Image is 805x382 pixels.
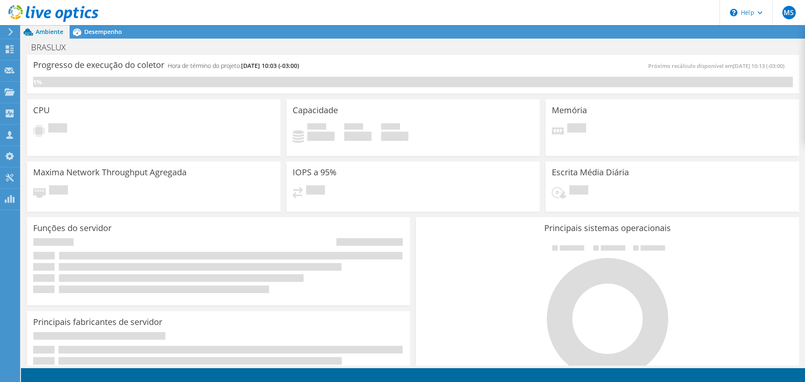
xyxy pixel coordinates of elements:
svg: \n [730,9,737,16]
h4: Hora de término do projeto: [168,61,299,70]
span: Usado [307,123,326,132]
h3: Maxima Network Throughput Agregada [33,168,187,177]
span: Total [381,123,400,132]
span: [DATE] 10:13 (-03:00) [733,62,784,70]
h3: Capacidade [293,106,338,115]
h3: Memória [552,106,587,115]
h4: 0 GiB [307,132,335,141]
span: Pendente [306,185,325,197]
span: [DATE] 10:03 (-03:00) [241,62,299,70]
span: Pendente [48,123,67,135]
span: Pendente [567,123,586,135]
span: MS [782,6,796,19]
h3: Funções do servidor [33,223,112,233]
h1: BRASLUX [27,43,79,52]
h3: CPU [33,106,50,115]
h4: 0 GiB [344,132,371,141]
span: Ambiente [36,28,63,36]
h3: Principais fabricantes de servidor [33,317,162,327]
span: Pendente [569,185,588,197]
h3: Principais sistemas operacionais [422,223,793,233]
span: Desempenho [84,28,122,36]
span: Próximo recálculo disponível em [648,62,789,70]
h3: IOPS a 95% [293,168,337,177]
h3: Escrita Média Diária [552,168,629,177]
span: Disponível [344,123,363,132]
h4: 0 GiB [381,132,408,141]
span: Pendente [49,185,68,197]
